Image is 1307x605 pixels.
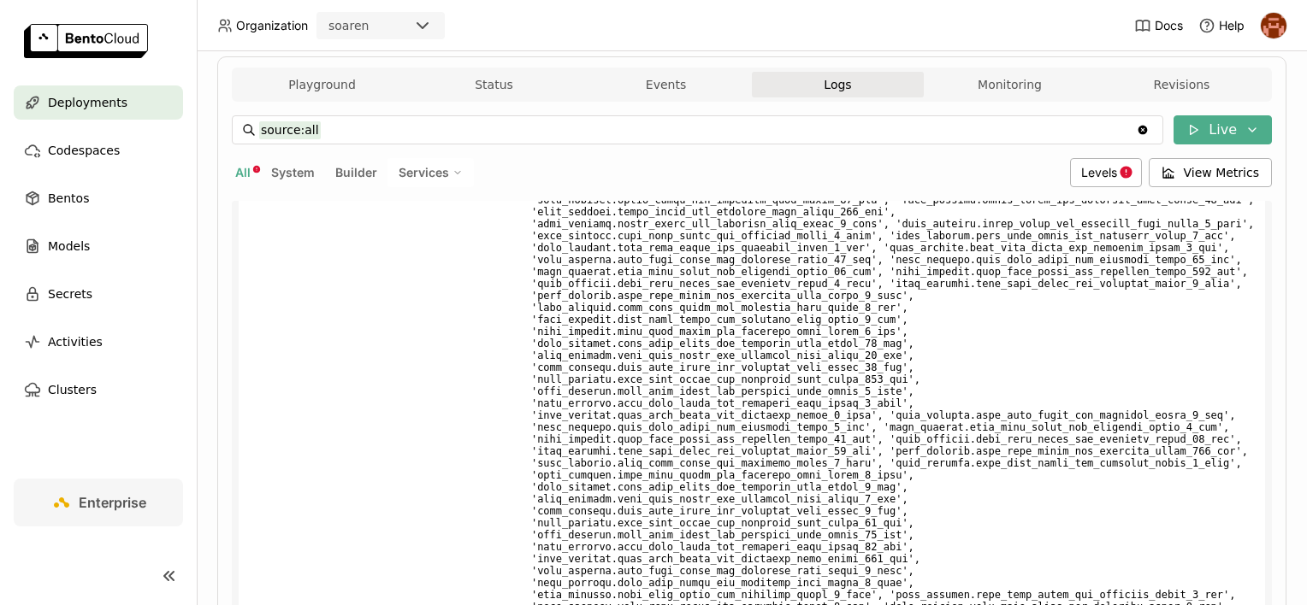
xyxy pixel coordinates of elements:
[48,140,120,161] span: Codespaces
[79,494,146,511] span: Enterprise
[236,18,308,33] span: Organization
[399,165,449,180] span: Services
[1136,123,1150,137] svg: Clear value
[332,162,381,184] button: Builder
[235,165,251,179] span: All
[48,379,97,400] span: Clusters
[1174,115,1272,144] button: Live
[14,181,183,215] a: Bentos
[14,85,183,120] a: Deployments
[14,133,183,167] a: Codespaces
[1155,18,1183,33] span: Docs
[580,72,752,97] button: Events
[48,188,89,209] span: Bentos
[14,325,183,359] a: Activities
[824,77,851,92] span: Logs
[1198,17,1245,34] div: Help
[236,72,408,97] button: Playground
[48,92,127,113] span: Deployments
[1219,18,1245,33] span: Help
[232,162,254,184] button: All
[14,479,183,526] a: Enterprise
[328,17,369,34] div: soaren
[335,165,377,179] span: Builder
[1134,17,1183,34] a: Docs
[1149,158,1273,187] button: View Metrics
[370,18,372,35] input: Selected soaren.
[271,165,315,179] span: System
[14,277,183,311] a: Secrets
[259,116,1136,144] input: Search
[924,72,1096,97] button: Monitoring
[14,229,183,263] a: Models
[387,158,474,187] div: Services
[48,284,92,304] span: Secrets
[48,236,90,256] span: Models
[24,24,148,58] img: logo
[1096,72,1268,97] button: Revisions
[14,373,183,407] a: Clusters
[1261,13,1286,38] img: h0akoisn5opggd859j2zve66u2a2
[48,332,103,352] span: Activities
[1070,158,1142,187] div: Levels
[1081,165,1117,179] span: Levels
[408,72,580,97] button: Status
[268,162,318,184] button: System
[1184,164,1260,181] span: View Metrics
